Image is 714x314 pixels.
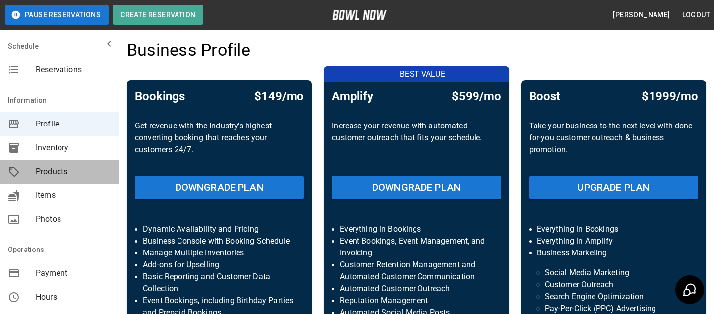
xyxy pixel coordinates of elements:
[529,88,560,104] h5: Boost
[113,5,203,25] button: Create Reservation
[678,6,714,24] button: Logout
[537,235,690,247] p: Everything in Amplify
[529,120,698,168] p: Take your business to the next level with done-for-you customer outreach & business promotion.
[36,213,111,225] span: Photos
[36,291,111,303] span: Hours
[135,176,304,199] button: DOWNGRADE PLAN
[36,267,111,279] span: Payment
[537,247,690,259] p: Business Marketing
[143,235,296,247] p: Business Console with Booking Schedule
[36,118,111,130] span: Profile
[36,142,111,154] span: Inventory
[143,271,296,295] p: Basic Reporting and Customer Data Collection
[340,283,493,295] p: Automated Customer Outreach
[176,180,264,195] h6: DOWNGRADE PLAN
[36,64,111,76] span: Reservations
[143,223,296,235] p: Dynamic Availability and Pricing
[330,68,515,80] p: BEST VALUE
[332,176,501,199] button: DOWNGRADE PLAN
[36,189,111,201] span: Items
[340,223,493,235] p: Everything in Bookings
[143,247,296,259] p: Manage Multiple Inventories
[452,88,501,104] h5: $599/mo
[340,295,493,307] p: Reputation Management
[529,176,698,199] button: UPGRADE PLAN
[332,10,387,20] img: logo
[127,40,250,61] h4: Business Profile
[332,120,501,168] p: Increase your revenue with automated customer outreach that fits your schedule.
[372,180,461,195] h6: DOWNGRADE PLAN
[254,88,304,104] h5: $149/mo
[135,88,185,104] h5: Bookings
[36,166,111,178] span: Products
[340,235,493,259] p: Event Bookings, Event Management, and Invoicing
[545,279,682,291] p: Customer Outreach
[545,267,682,279] p: Social Media Marketing
[537,223,690,235] p: Everything in Bookings
[577,180,650,195] h6: UPGRADE PLAN
[609,6,674,24] button: [PERSON_NAME]
[143,259,296,271] p: Add-ons for Upselling
[642,88,698,104] h5: $1999/mo
[332,88,373,104] h5: Amplify
[5,5,109,25] button: Pause Reservations
[545,291,682,303] p: Search Engine Optimization
[135,120,304,168] p: Get revenue with the Industry’s highest converting booking that reaches your customers 24/7.
[340,259,493,283] p: Customer Retention Management and Automated Customer Communication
